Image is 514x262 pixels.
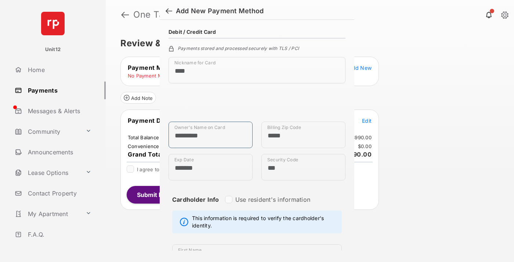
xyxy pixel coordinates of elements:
div: Payments stored and processed securely with TLS / PCI [169,44,345,51]
div: Add New Payment Method [176,7,264,15]
iframe: Credit card field [169,89,345,122]
h4: Debit / Credit Card [169,29,216,35]
span: This information is required to verify the cardholder's identity. [192,215,338,229]
label: Use resident's information [235,196,310,203]
strong: Cardholder Info [172,196,219,216]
